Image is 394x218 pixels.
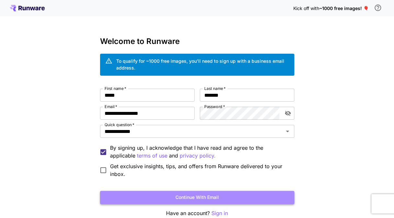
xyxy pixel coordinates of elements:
div: To qualify for ~1000 free images, you’ll need to sign up with a business email address. [116,58,289,71]
span: Kick off with [293,5,319,11]
button: By signing up, I acknowledge that I have read and agree to the applicable and privacy policy. [137,152,167,160]
button: By signing up, I acknowledge that I have read and agree to the applicable terms of use and [180,152,216,160]
button: Sign in [211,209,228,217]
p: By signing up, I acknowledge that I have read and agree to the applicable and [110,144,289,160]
span: Get exclusive insights, tips, and offers from Runware delivered to your inbox. [110,162,289,178]
button: Continue with email [100,191,294,204]
label: Email [105,104,117,109]
label: Last name [204,86,226,91]
button: Open [283,127,292,136]
p: privacy policy. [180,152,216,160]
label: Password [204,104,225,109]
label: Quick question [105,122,134,127]
p: terms of use [137,152,167,160]
p: Have an account? [100,209,294,217]
span: ~1000 free images! 🎈 [319,5,369,11]
label: First name [105,86,126,91]
h3: Welcome to Runware [100,37,294,46]
button: In order to qualify for free credit, you need to sign up with a business email address and click ... [371,1,384,14]
button: toggle password visibility [282,107,294,119]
